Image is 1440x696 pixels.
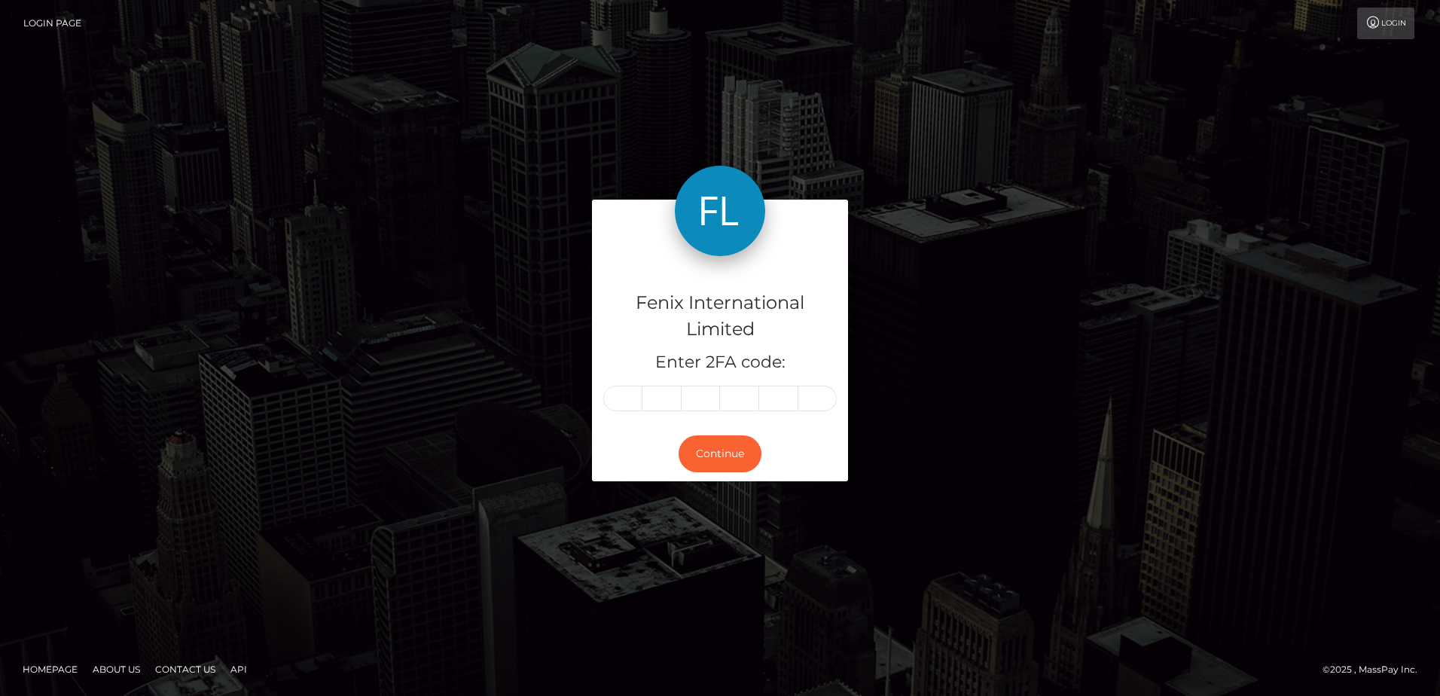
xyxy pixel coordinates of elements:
[1357,8,1414,39] a: Login
[224,658,253,681] a: API
[679,435,761,472] button: Continue
[603,351,837,374] h5: Enter 2FA code:
[1323,661,1429,678] div: © 2025 , MassPay Inc.
[149,658,221,681] a: Contact Us
[17,658,84,681] a: Homepage
[87,658,146,681] a: About Us
[675,166,765,256] img: Fenix International Limited
[603,290,837,343] h4: Fenix International Limited
[23,8,81,39] a: Login Page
